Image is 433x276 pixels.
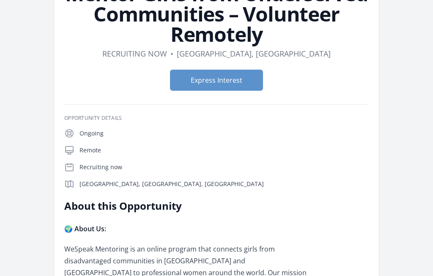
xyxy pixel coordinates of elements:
dd: Recruiting now [102,48,167,60]
p: Remote [79,146,369,154]
h2: About this Opportunity [64,199,312,213]
p: [GEOGRAPHIC_DATA], [GEOGRAPHIC_DATA], [GEOGRAPHIC_DATA] [79,180,369,188]
div: • [170,48,173,60]
strong: 🌍 About Us: [64,224,106,233]
p: Ongoing [79,129,369,138]
dd: [GEOGRAPHIC_DATA], [GEOGRAPHIC_DATA] [177,48,331,60]
p: Recruiting now [79,163,369,171]
button: Express Interest [170,70,263,91]
h3: Opportunity Details [64,115,369,122]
